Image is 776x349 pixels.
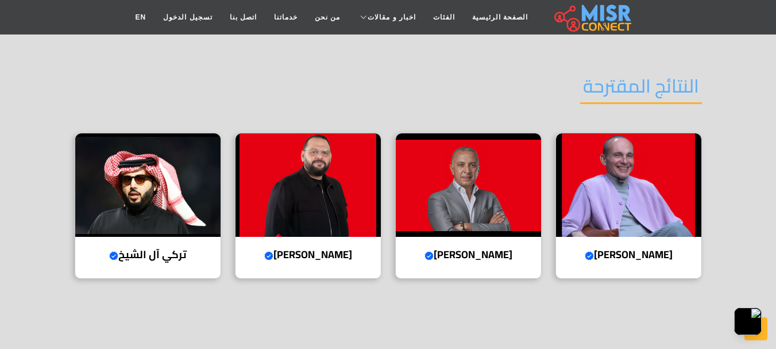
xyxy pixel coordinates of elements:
[554,3,631,32] img: main.misr_connect
[585,251,594,260] svg: Verified account
[396,133,541,237] img: أحمد السويدي
[244,248,372,261] h4: [PERSON_NAME]
[109,251,118,260] svg: Verified account
[264,251,273,260] svg: Verified account
[404,248,532,261] h4: [PERSON_NAME]
[565,248,693,261] h4: [PERSON_NAME]
[424,6,464,28] a: الفئات
[368,12,416,22] span: اخبار و مقالات
[75,133,221,237] img: تركي آل الشيخ
[68,133,228,279] a: تركي آل الشيخ تركي آل الشيخ
[549,133,709,279] a: محمد فاروق [PERSON_NAME]
[235,133,381,237] img: عبد الله سلام
[265,6,306,28] a: خدماتنا
[306,6,349,28] a: من نحن
[424,251,434,260] svg: Verified account
[580,75,702,104] h2: النتائج المقترحة
[155,6,221,28] a: تسجيل الدخول
[228,133,388,279] a: عبد الله سلام [PERSON_NAME]
[349,6,424,28] a: اخبار و مقالات
[556,133,701,237] img: محمد فاروق
[84,248,212,261] h4: تركي آل الشيخ
[221,6,265,28] a: اتصل بنا
[464,6,536,28] a: الصفحة الرئيسية
[388,133,549,279] a: أحمد السويدي [PERSON_NAME]
[127,6,155,28] a: EN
